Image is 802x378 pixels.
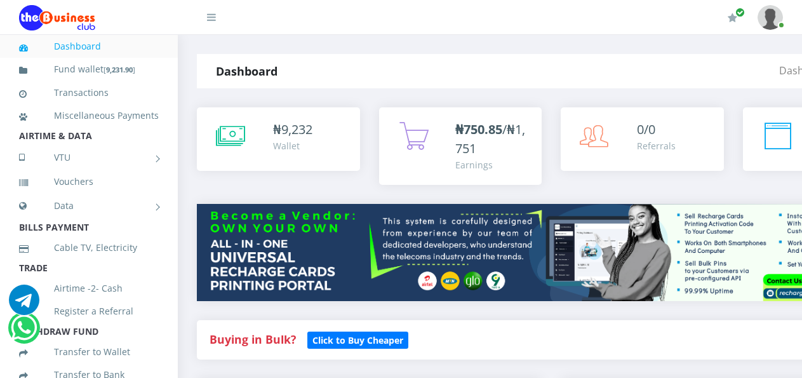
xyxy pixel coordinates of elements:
a: Fund wallet[9,231.90] [19,55,159,84]
i: Renew/Upgrade Subscription [728,13,737,23]
a: Chat for support [11,322,37,343]
span: 9,232 [281,121,312,138]
a: Miscellaneous Payments [19,101,159,130]
div: Referrals [637,139,676,152]
a: Vouchers [19,167,159,196]
a: ₦9,232 Wallet [197,107,360,171]
div: Wallet [273,139,312,152]
strong: Buying in Bulk? [210,332,296,347]
a: ₦750.85/₦1,751 Earnings [379,107,542,185]
b: ₦750.85 [455,121,502,138]
span: 0/0 [637,121,655,138]
a: Dashboard [19,32,159,61]
b: Click to Buy Cheaper [312,334,403,346]
img: Logo [19,5,95,30]
a: Transactions [19,78,159,107]
a: Transfer to Wallet [19,337,159,367]
img: User [758,5,783,30]
b: 9,231.90 [106,65,133,74]
div: Earnings [455,158,530,172]
div: ₦ [273,120,312,139]
a: VTU [19,142,159,173]
a: Click to Buy Cheaper [307,332,408,347]
a: Cable TV, Electricity [19,233,159,262]
a: Chat for support [9,294,39,315]
a: Register a Referral [19,297,159,326]
a: Data [19,190,159,222]
span: /₦1,751 [455,121,525,157]
small: [ ] [104,65,135,74]
a: Airtime -2- Cash [19,274,159,303]
strong: Dashboard [216,64,277,79]
span: Renew/Upgrade Subscription [735,8,745,17]
a: 0/0 Referrals [561,107,724,171]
